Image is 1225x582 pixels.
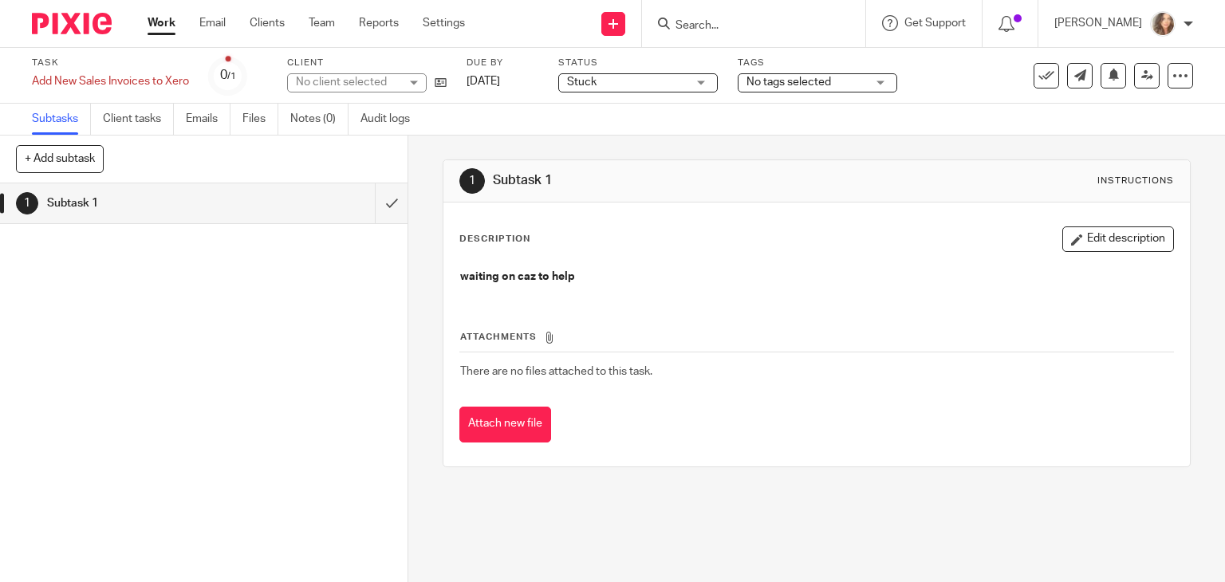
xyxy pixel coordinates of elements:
[32,73,189,89] div: Add New Sales Invoices to Xero
[186,104,230,135] a: Emails
[32,57,189,69] label: Task
[746,77,831,88] span: No tags selected
[148,15,175,31] a: Work
[459,407,551,442] button: Attach new file
[1054,15,1142,31] p: [PERSON_NAME]
[360,104,422,135] a: Audit logs
[16,192,38,214] div: 1
[493,172,850,189] h1: Subtask 1
[16,145,104,172] button: + Add subtask
[227,72,236,81] small: /1
[738,57,897,69] label: Tags
[32,104,91,135] a: Subtasks
[674,19,817,33] input: Search
[459,168,485,194] div: 1
[220,66,236,85] div: 0
[1062,226,1174,252] button: Edit description
[287,57,447,69] label: Client
[558,57,718,69] label: Status
[32,13,112,34] img: Pixie
[250,15,285,31] a: Clients
[460,366,652,377] span: There are no files attached to this task.
[423,15,465,31] a: Settings
[567,77,597,88] span: Stuck
[359,15,399,31] a: Reports
[459,233,530,246] p: Description
[47,191,255,215] h1: Subtask 1
[103,104,174,135] a: Client tasks
[199,15,226,31] a: Email
[309,15,335,31] a: Team
[1097,175,1174,187] div: Instructions
[467,57,538,69] label: Due by
[467,76,500,87] span: [DATE]
[242,104,278,135] a: Files
[1150,11,1176,37] img: charl-profile%20pic.jpg
[290,104,349,135] a: Notes (0)
[296,74,400,90] div: No client selected
[904,18,966,29] span: Get Support
[460,271,575,282] strong: waiting on caz to help
[460,332,537,341] span: Attachments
